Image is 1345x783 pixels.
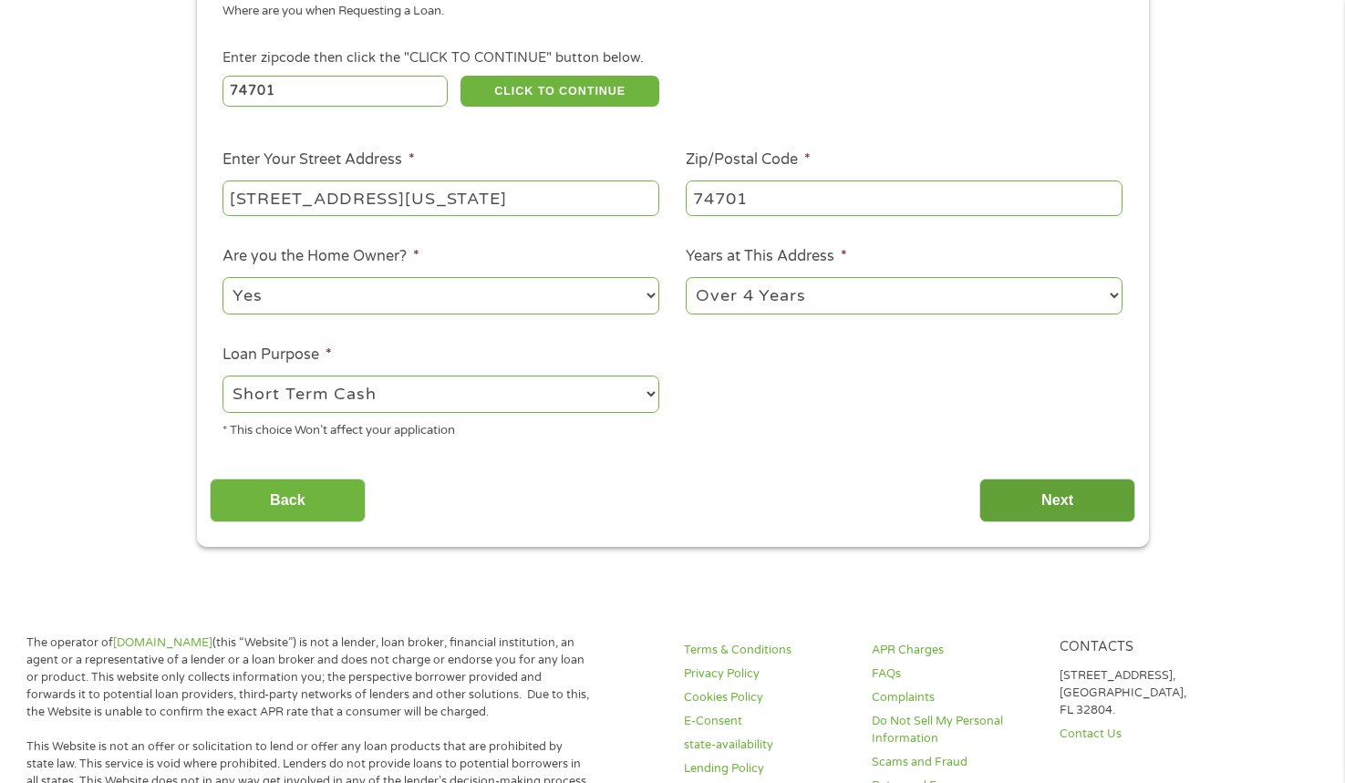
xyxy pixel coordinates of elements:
[26,634,591,720] p: The operator of (this “Website”) is not a lender, loan broker, financial institution, an agent or...
[684,760,850,778] a: Lending Policy
[684,665,850,683] a: Privacy Policy
[113,635,212,650] a: [DOMAIN_NAME]
[222,180,659,215] input: 1 Main Street
[460,76,659,107] button: CLICK TO CONTINUE
[222,416,659,440] div: * This choice Won’t affect your application
[872,754,1038,771] a: Scams and Fraud
[872,665,1038,683] a: FAQs
[684,713,850,730] a: E-Consent
[684,689,850,706] a: Cookies Policy
[1060,667,1226,719] p: [STREET_ADDRESS], [GEOGRAPHIC_DATA], FL 32804.
[222,48,1122,68] div: Enter zipcode then click the "CLICK TO CONTINUE" button below.
[872,689,1038,706] a: Complaints
[686,150,811,170] label: Zip/Postal Code
[872,713,1038,747] a: Do Not Sell My Personal Information
[684,737,850,754] a: state-availability
[222,150,415,170] label: Enter Your Street Address
[210,479,366,523] input: Back
[222,345,332,365] label: Loan Purpose
[872,642,1038,659] a: APR Charges
[1060,639,1226,656] h4: Contacts
[979,479,1135,523] input: Next
[1060,726,1226,743] a: Contact Us
[222,247,419,266] label: Are you the Home Owner?
[686,247,847,266] label: Years at This Address
[684,642,850,659] a: Terms & Conditions
[222,3,1109,21] div: Where are you when Requesting a Loan.
[222,76,448,107] input: Enter Zipcode (e.g 01510)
